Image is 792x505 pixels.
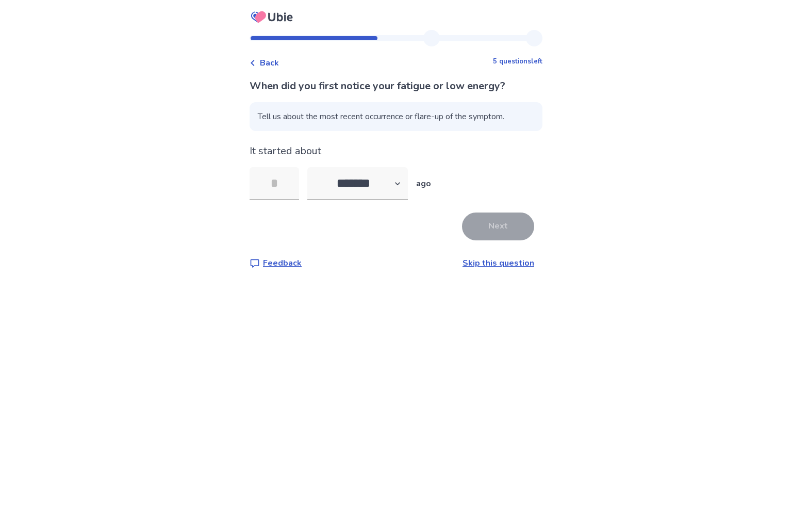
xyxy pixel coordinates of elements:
[250,102,542,131] span: Tell us about the most recent occurrence or flare-up of the symptom.
[462,213,534,240] button: Next
[416,177,431,190] p: ago
[260,57,279,69] span: Back
[250,257,302,269] a: Feedback
[250,143,542,159] p: It started about
[250,78,542,94] p: When did you first notice your fatigue or low energy?
[493,57,542,67] p: 5 questions left
[463,257,534,269] a: Skip this question
[263,257,302,269] p: Feedback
